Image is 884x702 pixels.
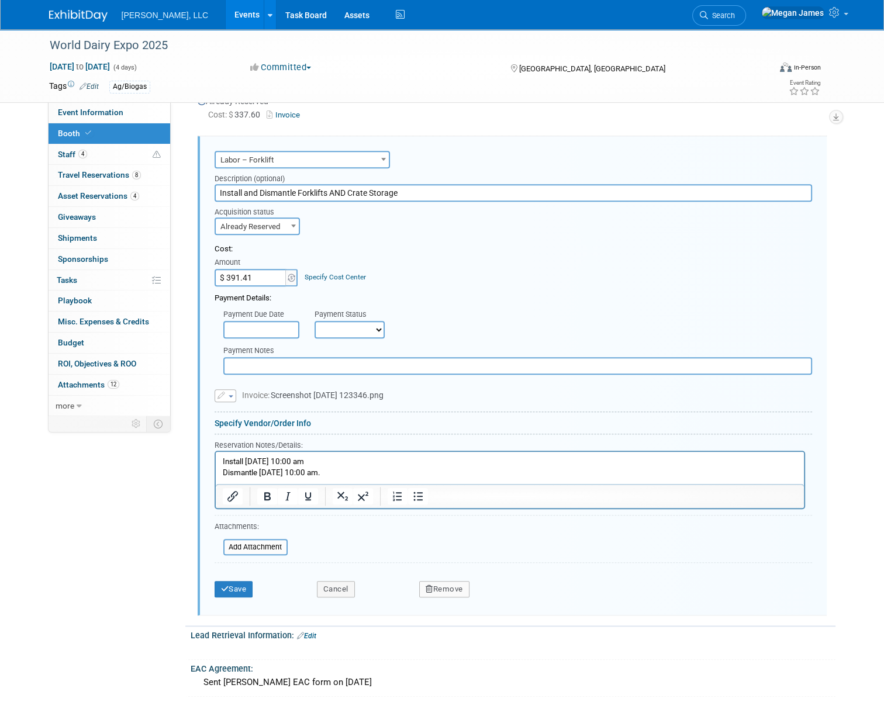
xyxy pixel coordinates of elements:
[58,338,84,347] span: Budget
[46,35,755,56] div: World Dairy Expo 2025
[80,82,99,91] a: Edit
[297,632,316,640] a: Edit
[49,102,170,123] a: Event Information
[49,312,170,332] a: Misc. Expenses & Credits
[215,217,301,235] span: Already Reserved
[49,123,170,144] a: Booth
[49,270,170,291] a: Tasks
[692,5,746,26] a: Search
[49,165,170,185] a: Travel Reservations8
[215,439,805,451] div: Reservation Notes/Details:
[49,10,108,22] img: ExhibitDay
[419,581,469,597] button: Remove
[315,309,393,321] div: Payment Status
[58,359,136,368] span: ROI, Objectives & ROO
[126,416,147,431] td: Personalize Event Tab Strip
[49,354,170,374] a: ROI, Objectives & ROO
[305,273,366,281] a: Specify Cost Center
[298,488,317,504] button: Underline
[122,11,209,20] span: [PERSON_NAME], LLC
[216,152,389,168] span: Labor – Forklift
[246,61,316,74] button: Committed
[49,80,99,94] td: Tags
[49,228,170,248] a: Shipments
[208,110,265,119] span: 337.60
[215,168,812,184] div: Description (optional)
[215,581,253,597] button: Save
[49,144,170,165] a: Staff4
[49,396,170,416] a: more
[223,309,297,321] div: Payment Due Date
[49,375,170,395] a: Attachments12
[58,296,92,305] span: Playbook
[223,488,243,504] button: Insert/edit link
[215,286,812,304] div: Payment Details:
[49,186,170,206] a: Asset Reservations4
[519,64,665,73] span: [GEOGRAPHIC_DATA], [GEOGRAPHIC_DATA]
[49,207,170,227] a: Giveaways
[146,416,170,431] td: Toggle Event Tabs
[58,212,96,222] span: Giveaways
[153,150,161,160] span: Potential Scheduling Conflict -- at least one attendee is tagged in another overlapping event.
[56,401,74,410] span: more
[408,488,427,504] button: Bullet list
[332,488,352,504] button: Subscript
[215,521,288,535] div: Attachments:
[108,380,119,389] span: 12
[708,11,735,20] span: Search
[267,110,305,119] a: Invoice
[707,61,821,78] div: Event Format
[761,6,824,19] img: Megan James
[198,89,827,132] div: Already Reserved
[109,81,150,93] div: Ag/Biogas
[191,660,835,675] div: EAC Agreement:
[215,151,390,168] span: Labor – Forklift
[58,150,87,159] span: Staff
[208,110,234,119] span: Cost: $
[58,254,108,264] span: Sponsorships
[58,170,141,179] span: Travel Reservations
[74,62,85,71] span: to
[58,317,149,326] span: Misc. Expenses & Credits
[58,380,119,389] span: Attachments
[242,390,384,400] span: Screenshot [DATE] 123346.png
[215,419,311,428] a: Specify Vendor/Order Info
[199,673,827,691] div: Sent [PERSON_NAME] EAC form on [DATE]
[215,244,812,255] div: Cost:
[57,275,77,285] span: Tasks
[49,249,170,269] a: Sponsorships
[223,345,812,357] div: Payment Notes
[132,171,141,179] span: 8
[58,129,94,138] span: Booth
[215,202,299,217] div: Acquisition status
[58,233,97,243] span: Shipments
[49,61,110,72] span: [DATE] [DATE]
[130,192,139,200] span: 4
[49,333,170,353] a: Budget
[387,488,407,504] button: Numbered list
[215,257,299,269] div: Amount
[78,150,87,158] span: 4
[216,219,299,235] span: Already Reserved
[789,80,820,86] div: Event Rating
[58,191,139,200] span: Asset Reservations
[793,63,821,72] div: In-Person
[277,488,297,504] button: Italic
[257,488,277,504] button: Bold
[112,64,137,71] span: (4 days)
[58,108,123,117] span: Event Information
[242,390,271,400] span: Invoice:
[49,291,170,311] a: Playbook
[353,488,372,504] button: Superscript
[85,130,91,136] i: Booth reservation complete
[780,63,792,72] img: Format-Inperson.png
[317,581,355,597] button: Cancel
[216,452,804,484] iframe: Rich Text Area
[191,627,835,642] div: Lead Retrieval Information:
